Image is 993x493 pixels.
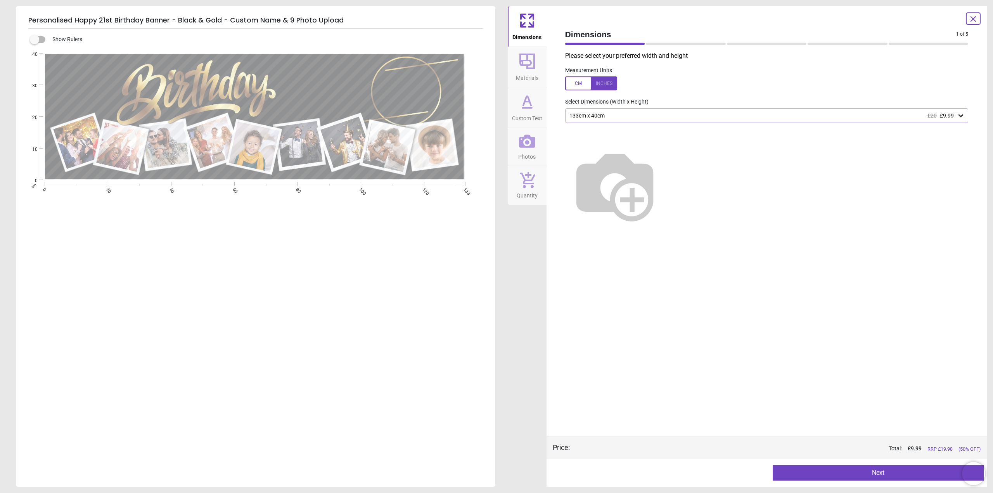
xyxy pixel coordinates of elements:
span: £20 [927,112,937,119]
span: (50% OFF) [958,446,981,453]
iframe: Brevo live chat [962,462,985,485]
div: Price : [553,443,570,452]
span: 1 of 5 [956,31,968,38]
span: Quantity [517,188,538,200]
span: £9.99 [940,112,954,119]
span: Dimensions [512,30,541,42]
div: Show Rulers [35,35,495,44]
button: Materials [508,47,547,87]
label: Measurement Units [565,67,612,74]
span: 9.99 [911,445,922,451]
img: Helper for size comparison [565,135,664,235]
span: £ 19.98 [938,446,953,452]
label: Select Dimensions (Width x Height) [559,98,649,106]
button: Dimensions [508,6,547,47]
span: Dimensions [565,29,957,40]
button: Next [773,465,984,481]
button: Custom Text [508,87,547,128]
h5: Personalised Happy 21st Birthday Banner - Black & Gold - Custom Name & 9 Photo Upload [28,12,483,29]
div: 133cm x 40cm [569,112,957,119]
p: Please select your preferred width and height [565,52,975,60]
span: 40 [23,51,38,58]
span: £ [908,445,922,453]
div: Total: [581,445,981,453]
span: Custom Text [512,111,542,123]
span: Photos [518,149,536,161]
button: Quantity [508,166,547,205]
span: RRP [927,446,953,453]
button: Photos [508,128,547,166]
span: Materials [516,71,538,82]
